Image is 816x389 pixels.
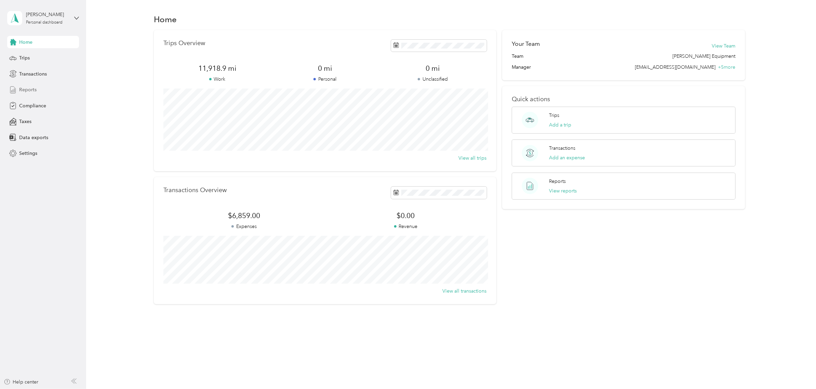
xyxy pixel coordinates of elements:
[163,40,205,47] p: Trips Overview
[549,154,585,161] button: Add an expense
[512,96,735,103] p: Quick actions
[512,40,540,48] h2: Your Team
[379,64,486,73] span: 0 mi
[673,53,736,60] span: [PERSON_NAME] Equipment
[549,187,577,194] button: View reports
[19,70,47,78] span: Transactions
[163,76,271,83] p: Work
[325,223,487,230] p: Revenue
[325,211,487,220] span: $0.00
[19,39,32,46] span: Home
[549,145,576,152] p: Transactions
[549,112,560,119] p: Trips
[718,64,736,70] span: + 5 more
[459,155,487,162] button: View all trips
[549,178,566,185] p: Reports
[512,53,523,60] span: Team
[19,118,31,125] span: Taxes
[271,76,379,83] p: Personal
[778,351,816,389] iframe: Everlance-gr Chat Button Frame
[163,64,271,73] span: 11,918.9 mi
[154,16,177,23] h1: Home
[712,42,736,50] button: View Team
[26,11,69,18] div: [PERSON_NAME]
[163,187,227,194] p: Transactions Overview
[512,64,531,71] span: Manager
[19,134,48,141] span: Data exports
[4,378,39,386] button: Help center
[163,211,325,220] span: $6,859.00
[379,76,486,83] p: Unclassified
[19,102,46,109] span: Compliance
[635,64,716,70] span: [EMAIL_ADDRESS][DOMAIN_NAME]
[549,121,572,129] button: Add a trip
[443,287,487,295] button: View all transactions
[26,21,63,25] div: Personal dashboard
[163,223,325,230] p: Expenses
[19,150,37,157] span: Settings
[19,54,30,62] span: Trips
[19,86,37,93] span: Reports
[271,64,379,73] span: 0 mi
